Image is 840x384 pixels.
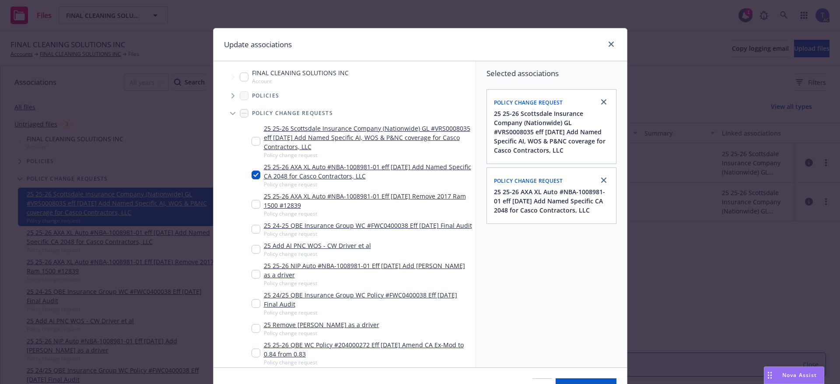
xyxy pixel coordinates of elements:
[252,77,349,85] span: Account
[264,290,472,309] a: 25 24/25 QBE Insurance Group WC Policy #FWC0400038 Eff [DATE] Final Audit
[264,192,472,210] a: 25 25-26 AXA XL Auto #NBA-1008981-01 Eff [DATE] Remove 2017 Ram 1500 #12839
[264,230,472,237] span: Policy change request
[486,68,616,79] span: Selected associations
[264,329,379,337] span: Policy change request
[264,241,371,250] a: 25 Add AI PNC WOS - CW Driver et al
[252,93,280,98] span: Policies
[264,210,472,217] span: Policy change request
[764,367,824,384] button: Nova Assist
[252,111,333,116] span: Policy change requests
[252,68,349,77] span: FINAL CLEANING SOLUTIONS INC
[264,221,472,230] a: 25 24-25 QBE Insurance Group WC #FWC0400038 Eff [DATE] Final Audit
[264,261,472,279] a: 25 25-26 NIP Auto #NBA-1008981-01 Eff [DATE] Add [PERSON_NAME] as a driver
[264,124,472,151] a: 25 25-26 Scottsdale Insurance Company (Nationwide) GL #VRS0008035 eff [DATE] Add Named Specific A...
[264,181,472,188] span: Policy change request
[264,151,472,159] span: Policy change request
[264,250,371,258] span: Policy change request
[782,371,817,379] span: Nova Assist
[264,340,472,359] a: 25 25-26 QBE WC Policy #204000272 Eff [DATE] Amend CA Ex-Mod to 0.84 from 0.83
[264,309,472,316] span: Policy change request
[264,162,472,181] a: 25 25-26 AXA XL Auto #NBA-1008981-01 eff [DATE] Add Named Specific CA 2048 for Casco Contractors,...
[264,320,379,329] a: 25 Remove [PERSON_NAME] as a driver
[764,367,775,384] div: Drag to move
[264,279,472,287] span: Policy change request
